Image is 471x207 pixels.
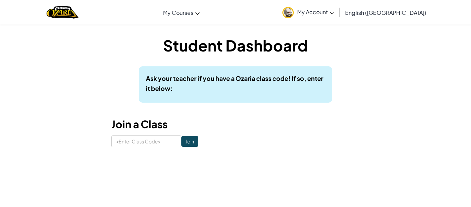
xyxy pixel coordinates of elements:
[297,8,334,16] span: My Account
[163,9,193,16] span: My Courses
[342,3,430,22] a: English ([GEOGRAPHIC_DATA])
[345,9,426,16] span: English ([GEOGRAPHIC_DATA])
[47,5,79,19] img: Home
[181,136,198,147] input: Join
[146,74,323,92] b: Ask your teacher if you have a Ozaria class code! If so, enter it below:
[279,1,338,23] a: My Account
[160,3,203,22] a: My Courses
[111,135,181,147] input: <Enter Class Code>
[111,116,360,132] h3: Join a Class
[282,7,294,18] img: avatar
[47,5,79,19] a: Ozaria by CodeCombat logo
[111,35,360,56] h1: Student Dashboard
